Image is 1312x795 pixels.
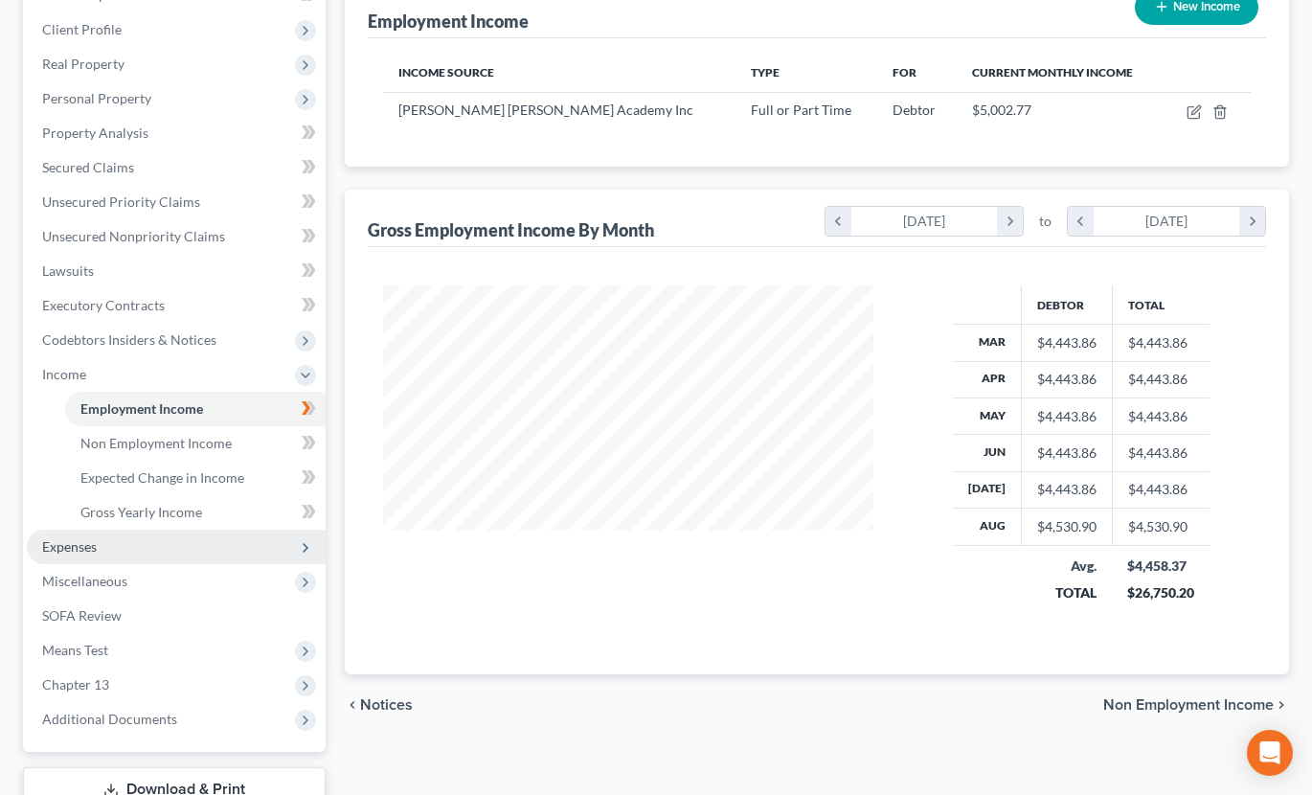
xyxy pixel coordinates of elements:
[1112,471,1210,508] td: $4,443.86
[1037,407,1097,426] div: $4,443.86
[42,538,97,555] span: Expenses
[345,697,360,713] i: chevron_left
[42,21,122,37] span: Client Profile
[42,573,127,589] span: Miscellaneous
[80,504,202,520] span: Gross Yearly Income
[972,102,1031,118] span: $5,002.77
[953,435,1022,471] th: Jun
[42,642,108,658] span: Means Test
[42,159,134,175] span: Secured Claims
[1036,583,1097,602] div: TOTAL
[27,185,326,219] a: Unsecured Priority Claims
[997,207,1023,236] i: chevron_right
[27,254,326,288] a: Lawsuits
[27,150,326,185] a: Secured Claims
[1247,730,1293,776] div: Open Intercom Messenger
[42,90,151,106] span: Personal Property
[1037,480,1097,499] div: $4,443.86
[1112,397,1210,434] td: $4,443.86
[80,400,203,417] span: Employment Income
[1112,435,1210,471] td: $4,443.86
[27,116,326,150] a: Property Analysis
[1037,333,1097,352] div: $4,443.86
[953,325,1022,361] th: Mar
[1112,509,1210,545] td: $4,530.90
[27,219,326,254] a: Unsecured Nonpriority Claims
[972,65,1133,79] span: Current Monthly Income
[42,193,200,210] span: Unsecured Priority Claims
[1103,697,1289,713] button: Non Employment Income chevron_right
[42,228,225,244] span: Unsecured Nonpriority Claims
[1068,207,1094,236] i: chevron_left
[1037,443,1097,463] div: $4,443.86
[953,471,1022,508] th: [DATE]
[65,392,326,426] a: Employment Income
[1112,325,1210,361] td: $4,443.86
[1037,370,1097,389] div: $4,443.86
[1036,556,1097,576] div: Avg.
[42,331,216,348] span: Codebtors Insiders & Notices
[1103,697,1274,713] span: Non Employment Income
[42,676,109,693] span: Chapter 13
[893,65,916,79] span: For
[368,10,529,33] div: Employment Income
[42,607,122,624] span: SOFA Review
[953,509,1022,545] th: Aug
[1239,207,1265,236] i: chevron_right
[65,461,326,495] a: Expected Change in Income
[80,469,244,486] span: Expected Change in Income
[751,102,851,118] span: Full or Part Time
[398,102,693,118] span: [PERSON_NAME] [PERSON_NAME] Academy Inc
[1021,285,1112,324] th: Debtor
[1274,697,1289,713] i: chevron_right
[893,102,936,118] span: Debtor
[1039,212,1052,231] span: to
[42,711,177,727] span: Additional Documents
[1127,583,1194,602] div: $26,750.20
[1127,556,1194,576] div: $4,458.37
[27,599,326,633] a: SOFA Review
[65,426,326,461] a: Non Employment Income
[42,262,94,279] span: Lawsuits
[1112,361,1210,397] td: $4,443.86
[1037,517,1097,536] div: $4,530.90
[751,65,780,79] span: Type
[42,125,148,141] span: Property Analysis
[80,435,232,451] span: Non Employment Income
[368,218,654,241] div: Gross Employment Income By Month
[360,697,413,713] span: Notices
[826,207,851,236] i: chevron_left
[345,697,413,713] button: chevron_left Notices
[851,207,998,236] div: [DATE]
[953,397,1022,434] th: May
[953,361,1022,397] th: Apr
[27,288,326,323] a: Executory Contracts
[1112,285,1210,324] th: Total
[398,65,494,79] span: Income Source
[42,297,165,313] span: Executory Contracts
[65,495,326,530] a: Gross Yearly Income
[42,56,124,72] span: Real Property
[1094,207,1240,236] div: [DATE]
[42,366,86,382] span: Income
